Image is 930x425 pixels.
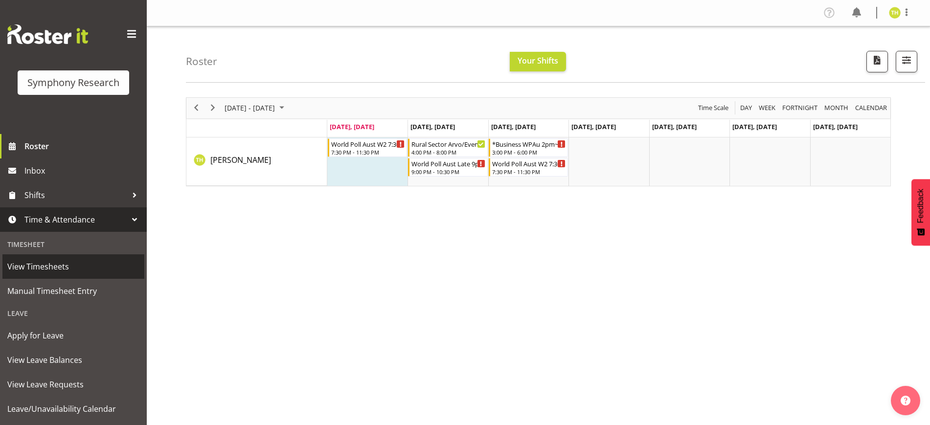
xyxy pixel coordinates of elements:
span: [PERSON_NAME] [210,155,271,165]
div: 7:30 PM - 11:30 PM [331,148,405,156]
a: Manual Timesheet Entry [2,279,144,303]
div: World Poll Aust W2 7:30pm~11:30pm [492,158,566,168]
div: World Poll Aust W2 7:30pm~11:30pm [331,139,405,149]
a: View Leave Requests [2,372,144,397]
a: Leave/Unavailability Calendar [2,397,144,421]
span: [DATE], [DATE] [571,122,616,131]
span: View Leave Balances [7,353,139,367]
img: Rosterit website logo [7,24,88,44]
span: Time Scale [697,102,729,114]
span: Apply for Leave [7,328,139,343]
button: Next [206,102,220,114]
button: Download a PDF of the roster according to the set date range. [866,51,888,72]
div: Timesheet [2,234,144,254]
div: next period [204,98,221,118]
a: View Timesheets [2,254,144,279]
span: Time & Attendance [24,212,127,227]
button: Time Scale [697,102,730,114]
span: [DATE], [DATE] [491,122,536,131]
div: Timeline Week of September 29, 2025 [186,97,891,186]
div: 9:00 PM - 10:30 PM [411,168,485,176]
div: Tristan Healley"s event - Rural Sector Arvo/Evenings Begin From Tuesday, September 30, 2025 at 4:... [408,138,487,157]
div: Sep 29 - Oct 05, 2025 [221,98,290,118]
span: Manual Timesheet Entry [7,284,139,298]
a: View Leave Balances [2,348,144,372]
span: [DATE], [DATE] [732,122,777,131]
span: Leave/Unavailability Calendar [7,402,139,416]
div: 7:30 PM - 11:30 PM [492,168,566,176]
button: Timeline Day [739,102,754,114]
span: Week [758,102,776,114]
div: *Business WPAu 2pm~6pm [492,139,566,149]
a: Apply for Leave [2,323,144,348]
img: help-xxl-2.png [901,396,910,405]
span: View Leave Requests [7,377,139,392]
div: Leave [2,303,144,323]
span: [DATE] - [DATE] [224,102,276,114]
span: Fortnight [781,102,818,114]
div: Tristan Healley"s event - World Poll Aust W2 7:30pm~11:30pm Begin From Monday, September 29, 2025... [328,138,407,157]
button: Previous [190,102,203,114]
span: [DATE], [DATE] [652,122,697,131]
span: [DATE], [DATE] [330,122,374,131]
button: Timeline Week [757,102,777,114]
div: Tristan Healley"s event - *Business WPAu 2pm~6pm Begin From Wednesday, October 1, 2025 at 3:00:00... [489,138,568,157]
div: Symphony Research [27,75,119,90]
div: Tristan Healley"s event - World Poll Aust Late 9p~11:30p Begin From Tuesday, September 30, 2025 a... [408,158,487,177]
div: 4:00 PM - 8:00 PM [411,148,485,156]
td: Tristan Healley resource [186,137,327,186]
span: Inbox [24,163,142,178]
div: Tristan Healley"s event - World Poll Aust W2 7:30pm~11:30pm Begin From Wednesday, October 1, 2025... [489,158,568,177]
span: calendar [854,102,888,114]
span: Feedback [916,189,925,223]
span: Day [739,102,753,114]
a: [PERSON_NAME] [210,154,271,166]
button: September 2025 [223,102,289,114]
span: [DATE], [DATE] [813,122,858,131]
button: Feedback - Show survey [911,179,930,246]
span: Month [823,102,849,114]
button: Fortnight [781,102,819,114]
span: View Timesheets [7,259,139,274]
div: Rural Sector Arvo/Evenings [411,139,485,149]
div: previous period [188,98,204,118]
img: tristan-healley11868.jpg [889,7,901,19]
div: 3:00 PM - 6:00 PM [492,148,566,156]
button: Timeline Month [823,102,850,114]
h4: Roster [186,56,217,67]
span: Roster [24,139,142,154]
button: Month [854,102,889,114]
button: Your Shifts [510,52,566,71]
span: Your Shifts [518,55,558,66]
button: Filter Shifts [896,51,917,72]
span: Shifts [24,188,127,202]
span: [DATE], [DATE] [410,122,455,131]
div: World Poll Aust Late 9p~11:30p [411,158,485,168]
table: Timeline Week of September 29, 2025 [327,137,890,186]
